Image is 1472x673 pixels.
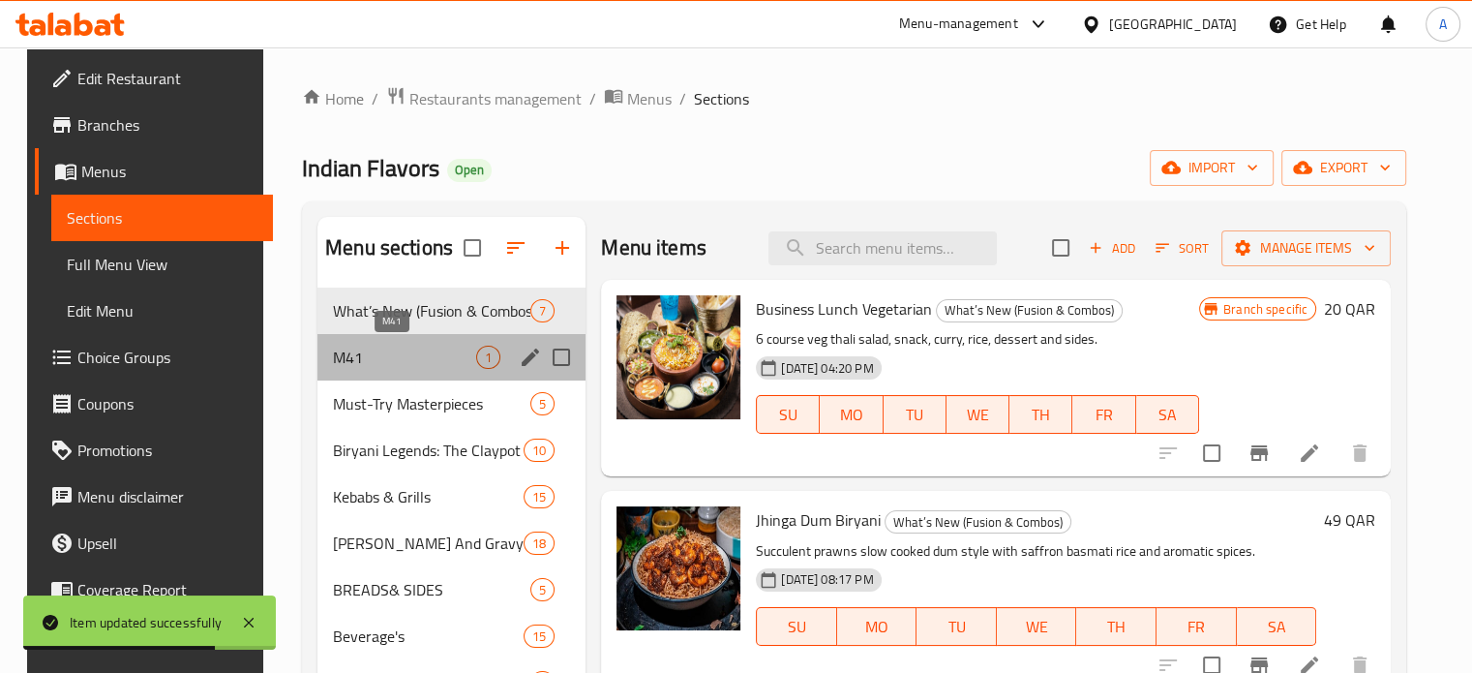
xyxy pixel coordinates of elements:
[530,392,555,415] div: items
[77,113,257,137] span: Branches
[77,346,257,369] span: Choice Groups
[77,67,257,90] span: Edit Restaurant
[317,520,586,566] div: [PERSON_NAME] And Gravy18
[333,578,530,601] span: BREADS& SIDES
[845,613,910,641] span: MO
[302,146,439,190] span: Indian Flavors
[77,485,257,508] span: Menu disclaimer
[1237,236,1375,260] span: Manage items
[452,228,493,268] span: Select all sections
[531,302,554,321] span: 7
[386,86,582,111] a: Restaurants management
[1164,613,1229,641] span: FR
[1297,156,1391,180] span: export
[477,349,499,367] span: 1
[531,395,554,413] span: 5
[1216,300,1315,319] span: Branch specific
[946,395,1009,434] button: WE
[530,578,555,601] div: items
[333,392,530,415] div: Must-Try Masterpieces
[899,13,1018,36] div: Menu-management
[886,511,1070,534] span: What’s New (Fusion & Combos)
[333,532,524,555] span: [PERSON_NAME] And Gravy
[81,160,257,183] span: Menus
[1009,395,1072,434] button: TH
[820,395,883,434] button: MO
[70,612,222,633] div: Item updated successfully
[51,288,273,334] a: Edit Menu
[51,195,273,241] a: Sections
[773,570,881,589] span: [DATE] 08:17 PM
[67,299,257,322] span: Edit Menu
[885,510,1071,534] div: What’s New (Fusion & Combos)
[1086,237,1138,260] span: Add
[447,159,492,182] div: Open
[694,87,749,110] span: Sections
[447,162,492,178] span: Open
[1017,401,1065,429] span: TH
[1298,442,1321,465] a: Edit menu item
[1076,607,1157,646] button: TH
[317,288,586,334] div: What’s New (Fusion & Combos)7
[524,532,555,555] div: items
[333,299,530,322] span: What’s New (Fusion & Combos)
[35,427,273,474] a: Promotions
[325,233,453,262] h2: Menu sections
[1165,156,1258,180] span: import
[333,346,476,369] span: M41
[827,401,875,429] span: MO
[601,233,706,262] h2: Menu items
[317,334,586,381] div: M411edit
[333,439,524,462] div: Biryani Legends: The Claypot Story of Lucknow
[756,607,836,646] button: SU
[1156,237,1209,260] span: Sort
[1237,607,1317,646] button: SA
[756,539,1316,564] p: Succulent prawns slow cooked dum style with saffron basmati rice and aromatic spices.
[372,87,378,110] li: /
[524,439,555,462] div: items
[525,535,554,553] span: 18
[35,566,273,613] a: Coverage Report
[77,532,257,555] span: Upsell
[333,485,524,508] span: Kebabs & Grills
[317,427,586,474] div: Biryani Legends: The Claypot Story of [GEOGRAPHIC_DATA]10
[1081,233,1143,263] span: Add item
[1324,295,1375,322] h6: 20 QAR
[756,327,1199,352] p: 6 course veg thali salad, snack, curry, rice, dessert and sides.
[1144,401,1191,429] span: SA
[333,625,524,648] div: Beverage's
[884,395,946,434] button: TU
[67,253,257,276] span: Full Menu View
[476,346,500,369] div: items
[1245,613,1309,641] span: SA
[524,485,555,508] div: items
[317,613,586,659] div: Beverage's15
[1337,430,1383,476] button: delete
[1439,14,1447,35] span: A
[77,392,257,415] span: Coupons
[516,343,545,372] button: edit
[77,439,257,462] span: Promotions
[77,578,257,601] span: Coverage Report
[51,241,273,288] a: Full Menu View
[997,607,1077,646] button: WE
[1143,233,1221,263] span: Sort items
[35,381,273,427] a: Coupons
[924,613,989,641] span: TU
[333,532,524,555] div: Curry And Gravy
[773,359,881,378] span: [DATE] 04:20 PM
[531,581,554,599] span: 5
[524,625,555,648] div: items
[1081,233,1143,263] button: Add
[493,225,539,271] span: Sort sections
[916,607,997,646] button: TU
[756,505,881,535] span: Jhinga Dum Biryani
[1109,14,1237,35] div: [GEOGRAPHIC_DATA]
[539,225,586,271] button: Add section
[1136,395,1199,434] button: SA
[317,381,586,427] div: Must-Try Masterpieces5
[35,55,273,102] a: Edit Restaurant
[1281,150,1406,186] button: export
